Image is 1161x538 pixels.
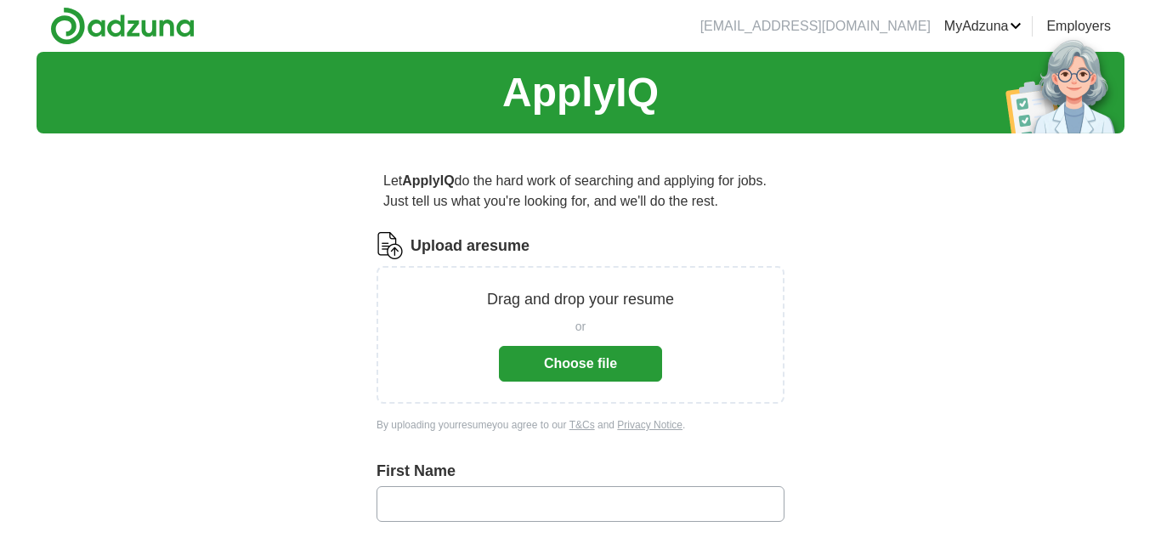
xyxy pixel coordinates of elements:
[502,62,659,123] h1: ApplyIQ
[377,460,784,483] label: First Name
[569,419,595,431] a: T&Cs
[377,417,784,433] div: By uploading your resume you agree to our and .
[402,173,454,188] strong: ApplyIQ
[617,419,682,431] a: Privacy Notice
[377,164,784,218] p: Let do the hard work of searching and applying for jobs. Just tell us what you're looking for, an...
[50,7,195,45] img: Adzuna logo
[487,288,674,311] p: Drag and drop your resume
[575,318,586,336] span: or
[411,235,530,258] label: Upload a resume
[944,16,1022,37] a: MyAdzuna
[700,16,931,37] li: [EMAIL_ADDRESS][DOMAIN_NAME]
[1046,16,1111,37] a: Employers
[377,232,404,259] img: CV Icon
[499,346,662,382] button: Choose file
